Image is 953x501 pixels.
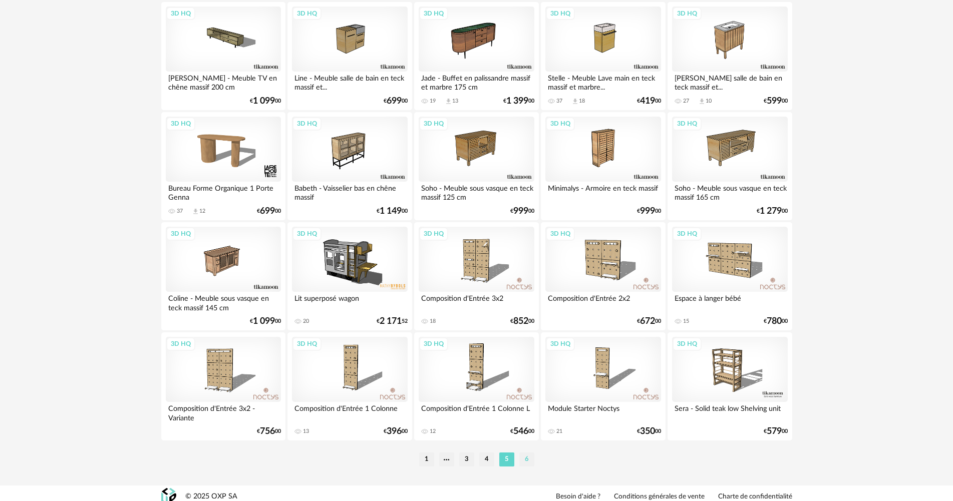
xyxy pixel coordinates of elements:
[430,428,436,435] div: 12
[260,428,275,435] span: 756
[292,182,407,202] div: Babeth - Vaisselier bas en chêne massif
[683,98,689,105] div: 27
[556,98,562,105] div: 37
[192,208,199,215] span: Download icon
[419,72,534,92] div: Jade - Buffet en palissandre massif et marbre 175 cm
[287,2,412,110] a: 3D HQ Line - Meuble salle de bain en teck massif et... €69900
[166,72,281,92] div: [PERSON_NAME] - Meuble TV en chêne massif 200 cm
[673,337,702,350] div: 3D HQ
[683,318,689,325] div: 15
[166,182,281,202] div: Bureau Forme Organique 1 Porte Genna
[257,428,281,435] div: € 00
[419,182,534,202] div: Soho - Meuble sous vasque en teck massif 125 cm
[637,208,661,215] div: € 00
[287,222,412,330] a: 3D HQ Lit superposé wagon 20 €2 17152
[380,318,402,325] span: 2 171
[767,428,782,435] span: 579
[166,402,281,422] div: Composition d'Entrée 3x2 - Variante
[545,72,661,92] div: Stelle - Meuble Lave main en teck massif et marbre...
[452,98,458,105] div: 13
[668,112,792,220] a: 3D HQ Soho - Meuble sous vasque en teck massif 165 cm €1 27900
[177,208,183,215] div: 37
[253,98,275,105] span: 1 099
[166,117,195,130] div: 3D HQ
[292,117,322,130] div: 3D HQ
[513,318,528,325] span: 852
[384,98,408,105] div: € 00
[377,208,408,215] div: € 00
[166,227,195,240] div: 3D HQ
[414,112,538,220] a: 3D HQ Soho - Meuble sous vasque en teck massif 125 cm €99900
[546,7,575,20] div: 3D HQ
[499,452,514,466] li: 5
[541,332,665,440] a: 3D HQ Module Starter Noctys 21 €35000
[637,98,661,105] div: € 00
[459,452,474,466] li: 3
[767,318,782,325] span: 780
[419,292,534,312] div: Composition d'Entrée 3x2
[767,98,782,105] span: 599
[430,98,436,105] div: 19
[419,227,448,240] div: 3D HQ
[166,337,195,350] div: 3D HQ
[672,72,787,92] div: [PERSON_NAME] salle de bain en teck massif et...
[546,337,575,350] div: 3D HQ
[640,208,655,215] span: 999
[668,222,792,330] a: 3D HQ Espace à langer bébé 15 €78000
[637,318,661,325] div: € 00
[292,7,322,20] div: 3D HQ
[541,222,665,330] a: 3D HQ Composition d'Entrée 2x2 €67200
[672,292,787,312] div: Espace à langer bébé
[414,222,538,330] a: 3D HQ Composition d'Entrée 3x2 18 €85200
[292,72,407,92] div: Line - Meuble salle de bain en teck massif et...
[556,428,562,435] div: 21
[668,332,792,440] a: 3D HQ Sera - Solid teak low Shelving unit €57900
[287,332,412,440] a: 3D HQ Composition d'Entrée 1 Colonne 13 €39600
[510,208,534,215] div: € 00
[166,292,281,312] div: Coline - Meuble sous vasque en teck massif 145 cm
[445,98,452,105] span: Download icon
[250,318,281,325] div: € 00
[303,318,309,325] div: 20
[640,98,655,105] span: 419
[519,452,534,466] li: 6
[546,117,575,130] div: 3D HQ
[541,2,665,110] a: 3D HQ Stelle - Meuble Lave main en teck massif et marbre... 37 Download icon 18 €41900
[419,402,534,422] div: Composition d'Entrée 1 Colonne L
[640,428,655,435] span: 350
[760,208,782,215] span: 1 279
[479,452,494,466] li: 4
[380,208,402,215] span: 1 149
[199,208,205,215] div: 12
[503,98,534,105] div: € 00
[706,98,712,105] div: 10
[292,292,407,312] div: Lit superposé wagon
[513,428,528,435] span: 546
[414,2,538,110] a: 3D HQ Jade - Buffet en palissandre massif et marbre 175 cm 19 Download icon 13 €1 39900
[673,7,702,20] div: 3D HQ
[419,337,448,350] div: 3D HQ
[414,332,538,440] a: 3D HQ Composition d'Entrée 1 Colonne L 12 €54600
[161,332,285,440] a: 3D HQ Composition d'Entrée 3x2 - Variante €75600
[419,117,448,130] div: 3D HQ
[287,112,412,220] a: 3D HQ Babeth - Vaisselier bas en chêne massif €1 14900
[672,402,787,422] div: Sera - Solid teak low Shelving unit
[637,428,661,435] div: € 00
[166,7,195,20] div: 3D HQ
[260,208,275,215] span: 699
[387,98,402,105] span: 699
[513,208,528,215] span: 999
[673,117,702,130] div: 3D HQ
[292,402,407,422] div: Composition d'Entrée 1 Colonne
[161,2,285,110] a: 3D HQ [PERSON_NAME] - Meuble TV en chêne massif 200 cm €1 09900
[640,318,655,325] span: 672
[764,428,788,435] div: € 00
[545,292,661,312] div: Composition d'Entrée 2x2
[510,318,534,325] div: € 00
[250,98,281,105] div: € 00
[579,98,585,105] div: 18
[430,318,436,325] div: 18
[545,182,661,202] div: Minimalys - Armoire en teck massif
[377,318,408,325] div: € 52
[257,208,281,215] div: € 00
